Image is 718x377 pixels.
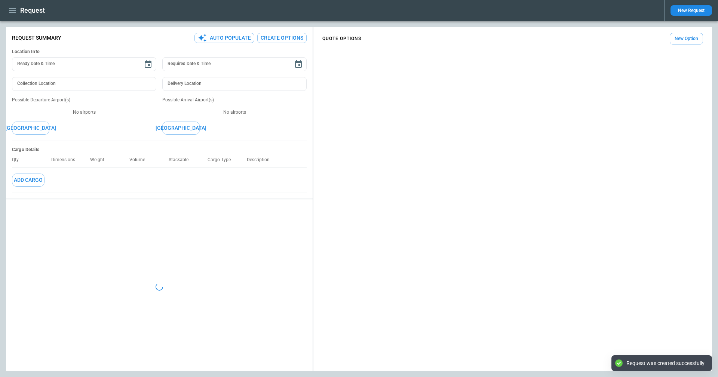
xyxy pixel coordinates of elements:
[12,109,156,116] p: No airports
[12,49,307,55] h6: Location Info
[208,157,237,163] p: Cargo Type
[162,109,307,116] p: No airports
[169,157,194,163] p: Stackable
[162,122,200,135] button: [GEOGRAPHIC_DATA]
[257,33,307,43] button: Create Options
[90,157,110,163] p: Weight
[322,37,361,40] h4: QUOTE OPTIONS
[313,30,712,47] div: scrollable content
[247,157,276,163] p: Description
[20,6,45,15] h1: Request
[194,33,254,43] button: Auto Populate
[626,360,705,367] div: Request was created successfully
[162,97,307,103] p: Possible Arrival Airport(s)
[670,33,703,45] button: New Option
[12,35,61,41] p: Request Summary
[12,157,25,163] p: Qty
[129,157,151,163] p: Volume
[12,174,45,187] button: Add Cargo
[141,57,156,72] button: Choose date
[51,157,81,163] p: Dimensions
[12,147,307,153] h6: Cargo Details
[291,57,306,72] button: Choose date
[12,97,156,103] p: Possible Departure Airport(s)
[12,122,49,135] button: [GEOGRAPHIC_DATA]
[671,5,712,16] button: New Request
